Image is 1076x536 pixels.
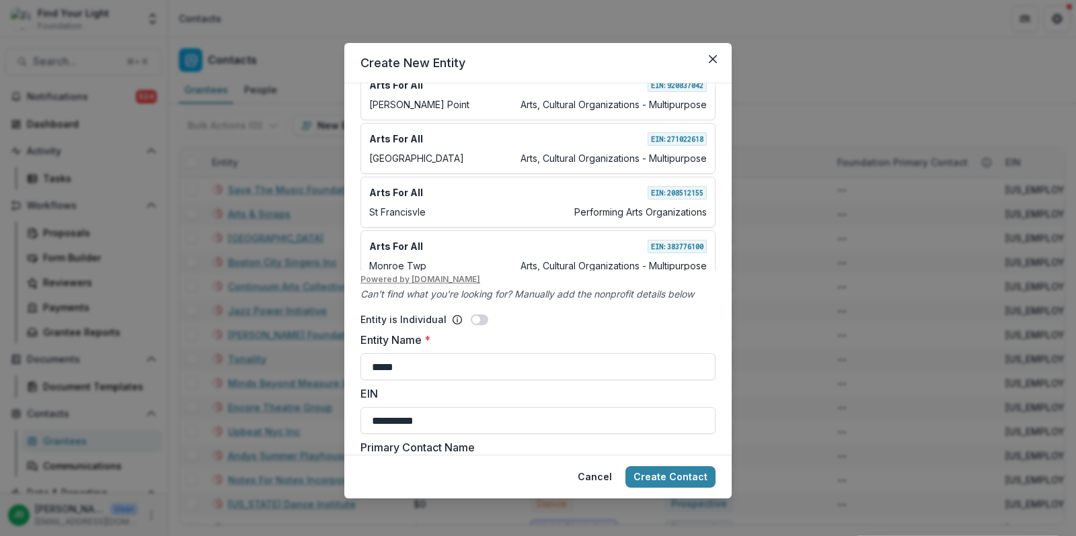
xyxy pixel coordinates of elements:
button: Cancel [570,466,620,488]
p: Arts For All [369,185,423,199]
p: Arts, Cultural Organizations - Multipurpose [521,151,707,165]
p: Arts, Cultural Organizations - Multipurpose [521,97,707,111]
p: [GEOGRAPHIC_DATA] [369,151,464,165]
u: Powered by [360,273,716,285]
p: Performing Arts Organizations [574,205,707,219]
span: EIN: 383776100 [648,240,707,253]
i: Can't find what you're looking for? Manually add the nonprofit details below [360,288,694,300]
p: Monroe Twp [369,259,426,273]
p: Arts For All [369,132,423,146]
button: Create Contact [625,466,716,488]
p: St Francisvle [369,205,426,219]
div: Arts For AllEIN:208512155St FrancisvlePerforming Arts Organizations [360,177,716,228]
header: Create New Entity [344,43,732,83]
div: Arts For AllEIN:920837042[PERSON_NAME] PointArts, Cultural Organizations - Multipurpose [360,69,716,120]
label: EIN [360,386,707,402]
p: Arts For All [369,239,423,253]
label: Primary Contact Name [360,439,707,455]
span: EIN: 920837042 [648,79,707,92]
div: Arts For AllEIN:383776100Monroe TwpArts, Cultural Organizations - Multipurpose [360,230,716,281]
p: Entity is Individual [360,312,447,326]
span: EIN: 271022618 [648,132,707,146]
p: Arts, Cultural Organizations - Multipurpose [521,259,707,273]
button: Close [702,48,724,70]
span: EIN: 208512155 [648,186,707,199]
p: [PERSON_NAME] Point [369,97,469,111]
a: [DOMAIN_NAME] [412,274,480,284]
div: Arts For AllEIN:271022618[GEOGRAPHIC_DATA]Arts, Cultural Organizations - Multipurpose [360,123,716,174]
p: Arts For All [369,78,423,92]
label: Entity Name [360,332,707,348]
